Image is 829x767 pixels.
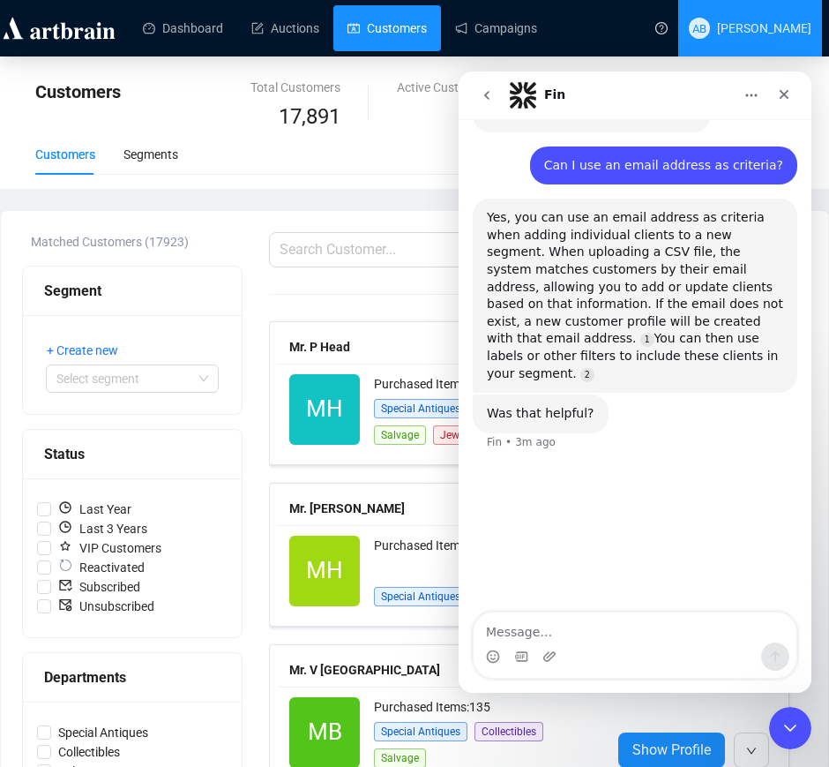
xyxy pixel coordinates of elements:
[250,78,340,97] div: Total Customers
[655,22,668,34] span: question-circle
[46,336,132,365] button: + Create new
[769,707,811,749] iframe: Intercom live chat
[455,5,537,51] a: Campaigns
[459,71,811,693] iframe: Intercom live chat
[51,577,147,597] span: Subscribed
[31,232,243,252] div: Matched Customers (17923)
[374,399,467,418] span: Special Antiques
[123,145,178,164] div: Segments
[35,145,95,164] div: Customers
[306,553,343,589] span: MH
[632,739,711,761] span: Show Profile
[374,722,467,741] span: Special Antiques
[746,746,757,756] span: down
[51,500,138,519] span: Last Year
[433,425,541,445] span: Jewellery & Fashion
[143,5,223,51] a: Dashboard
[51,723,155,742] span: Special Antiques
[474,722,543,741] span: Collectibles
[692,19,707,37] span: AB
[51,742,127,762] span: Collectibles
[51,538,168,558] span: VIP Customers
[51,597,161,616] span: Unsubscribed
[289,337,720,357] div: Mr. P Head
[269,321,807,465] a: Mr. P Head#V2280MHPurchased Items:393Special AntiquesCollectiblesSalvageJewellery & FashionArtSho...
[47,341,118,360] span: + Create new
[269,483,807,627] a: Mr. [PERSON_NAME]#C4638MHPurchased Items:2Special AntiquesCollectiblesShow Profile
[374,374,597,396] div: Purchased Items: 393
[374,425,426,445] span: Salvage
[51,558,152,577] span: Reactivated
[289,499,720,518] div: Mr. [PERSON_NAME]
[35,81,121,102] span: Customers
[44,666,220,688] div: Departments
[374,587,467,606] span: Special Antiques
[306,391,343,427] span: MH
[374,536,597,571] div: Purchased Items: 2
[44,443,220,465] div: Status
[374,697,597,719] div: Purchased Items: 135
[397,78,493,97] div: Active Customers
[717,21,811,35] span: [PERSON_NAME]
[44,280,220,302] div: Segment
[289,660,712,680] div: Mr. V [GEOGRAPHIC_DATA]
[279,101,340,134] span: 17,891
[308,714,342,750] span: MB
[347,5,427,51] a: Customers
[251,5,319,51] a: Auctions
[280,239,509,260] input: Search Customer...
[51,519,154,538] span: Last 3 Years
